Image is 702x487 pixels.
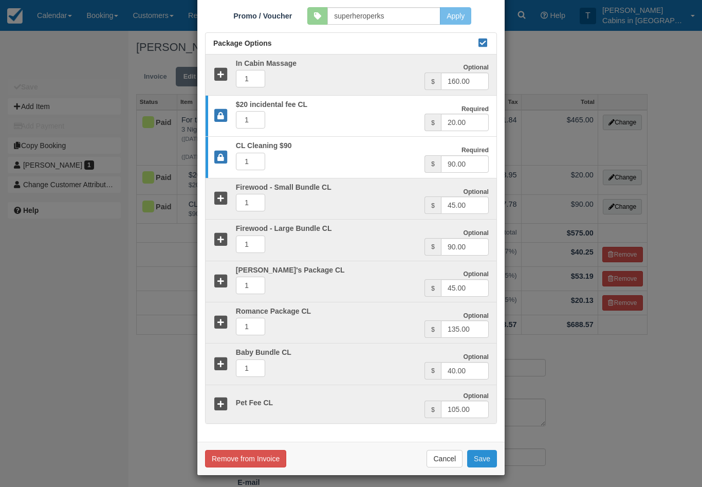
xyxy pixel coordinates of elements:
button: Apply [440,7,471,25]
strong: Required [461,147,489,154]
strong: Optional [463,188,489,195]
h5: In Cabin Massage [228,60,424,67]
button: Save [467,450,497,467]
strong: Optional [463,270,489,278]
span: Package Options [213,39,272,47]
small: $ [431,78,435,85]
h5: Firewood - Small Bundle CL [228,184,424,191]
h5: Romance Package CL [228,308,424,315]
a: Optional $ [206,219,496,261]
a: Optional $ [206,178,496,220]
a: Optional $ [206,261,496,302]
h5: Firewood - Large Bundle CL [228,225,424,232]
a: Pet Fee CL Optional $ [206,385,496,424]
a: Required $ [206,136,496,178]
h5: [PERSON_NAME]'s Package CL [228,266,424,274]
h5: CL Cleaning $90 [228,142,424,150]
small: $ [431,406,435,413]
h5: Baby Bundle CL [228,349,424,356]
a: Optional $ [206,343,496,385]
small: $ [431,243,435,250]
label: Promo / Voucher [197,7,300,22]
a: Optional $ [206,55,496,96]
button: Cancel [427,450,463,467]
small: $ [431,202,435,209]
strong: Required [461,105,489,113]
button: Remove from Invoice [205,450,286,467]
strong: Optional [463,229,489,237]
strong: Optional [463,392,489,400]
small: $ [431,326,435,333]
small: $ [431,285,435,292]
a: Required $ [206,95,496,137]
strong: Optional [463,353,489,360]
h5: Pet Fee CL [228,399,424,407]
strong: Optional [463,312,489,319]
small: $ [431,160,435,168]
h5: $20 incidental fee CL [228,101,424,109]
small: $ [431,119,435,127]
strong: Optional [463,64,489,71]
a: Optional $ [206,302,496,344]
small: $ [431,367,435,374]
